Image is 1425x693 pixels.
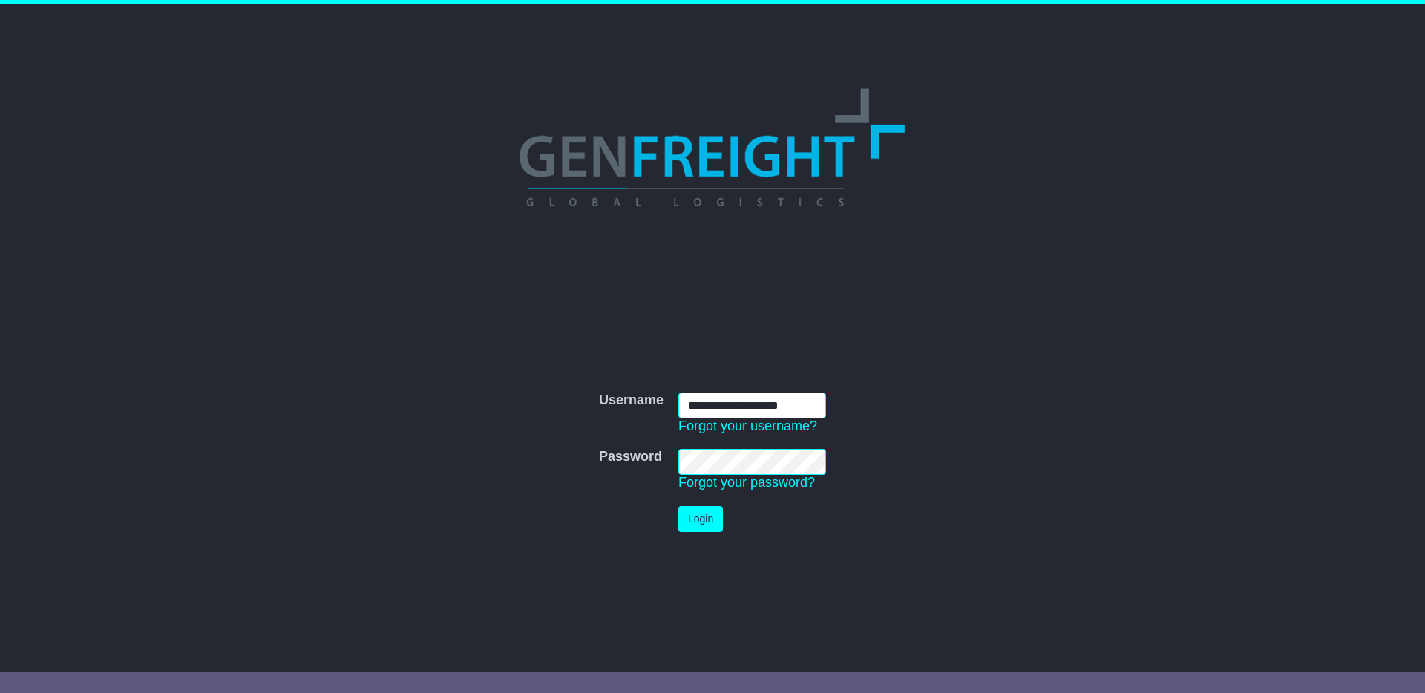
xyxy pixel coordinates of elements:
[678,506,723,532] button: Login
[678,475,815,490] a: Forgot your password?
[599,393,664,409] label: Username
[599,449,662,465] label: Password
[678,418,817,433] a: Forgot your username?
[516,84,908,210] img: GenFreight Global Logistics Pty Ltd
